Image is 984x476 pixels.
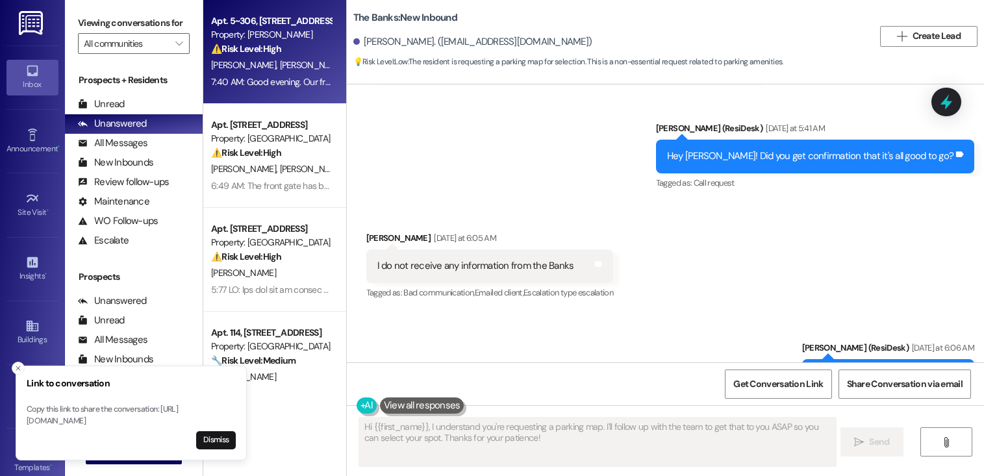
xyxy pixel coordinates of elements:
b: The Banks: New Inbound [353,11,457,25]
div: Unread [78,97,125,111]
strong: ⚠️ Risk Level: High [211,147,281,158]
div: 6:49 AM: The front gate has been broken when would that be fixed? [211,180,469,192]
div: [DATE] at 6:06 AM [909,341,974,355]
span: Bad communication , [403,287,474,298]
span: Get Conversation Link [733,377,823,391]
div: Apt. [STREET_ADDRESS] [211,118,331,132]
button: Close toast [12,362,25,375]
i:  [897,31,907,42]
div: New Inbounds [78,156,153,169]
div: New Inbounds [78,353,153,366]
i:  [941,437,951,447]
div: Property: [PERSON_NAME] [211,28,331,42]
div: Apt. 5~306, [STREET_ADDRESS] [211,14,331,28]
span: Send [869,435,889,449]
div: Apt. [STREET_ADDRESS] [211,222,331,236]
span: Emailed client , [475,287,524,298]
span: • [47,206,49,215]
div: Tagged as: [366,283,614,302]
span: Escalation type escalation [524,287,613,298]
span: [PERSON_NAME] [211,371,276,382]
span: : The resident is requesting a parking map for selection. This is a non-essential request related... [353,55,783,69]
label: Viewing conversations for [78,13,190,33]
div: [DATE] at 6:05 AM [431,231,496,245]
span: [PERSON_NAME] [211,163,280,175]
div: Escalate [78,234,129,247]
button: Dismiss [196,431,236,449]
div: Unread [78,314,125,327]
div: Prospects + Residents [65,73,203,87]
button: Share Conversation via email [839,370,971,399]
div: [PERSON_NAME]. ([EMAIL_ADDRESS][DOMAIN_NAME]) [353,35,592,49]
i:  [854,437,864,447]
strong: 🔧 Risk Level: Medium [211,355,296,366]
div: Unanswered [78,117,147,131]
span: [PERSON_NAME] [279,59,344,71]
a: Insights • [6,251,58,286]
div: [PERSON_NAME] [366,231,614,249]
div: I do not receive any information from the Banks [377,259,574,273]
div: Prospects [65,270,203,284]
strong: ⚠️ Risk Level: High [211,251,281,262]
span: Create Lead [913,29,961,43]
div: Hey [PERSON_NAME]! Did you get confirmation that it's all good to go? [667,149,953,163]
strong: 💡 Risk Level: Low [353,56,408,67]
strong: ⚠️ Risk Level: High [211,43,281,55]
span: • [58,142,60,151]
h3: Link to conversation [27,377,236,390]
span: • [50,461,52,470]
div: Maintenance [78,195,149,208]
button: Get Conversation Link [725,370,831,399]
div: Tagged as: [656,173,974,192]
span: [PERSON_NAME] [211,59,280,71]
span: Call request [694,177,735,188]
div: Property: [GEOGRAPHIC_DATA] [211,340,331,353]
div: [PERSON_NAME] (ResiDesk) [656,121,974,140]
div: All Messages [78,136,147,150]
textarea: Hi {{first_name}}, I understand you're requesting a parking map. I'll follow up with the team to ... [359,418,836,466]
div: [DATE] at 5:41 AM [763,121,825,135]
div: Unanswered [78,294,147,308]
a: Site Visit • [6,188,58,223]
div: [PERSON_NAME] (ResiDesk) [802,341,974,359]
div: Property: [GEOGRAPHIC_DATA] [211,236,331,249]
span: • [45,269,47,279]
a: Leads [6,379,58,414]
img: ResiDesk Logo [19,11,45,35]
div: All Messages [78,333,147,347]
i:  [175,38,183,49]
div: WO Follow-ups [78,214,158,228]
button: Create Lead [880,26,978,47]
input: All communities [84,33,169,54]
p: Copy this link to share the conversation: [URL][DOMAIN_NAME] [27,404,236,427]
div: Apt. 114, [STREET_ADDRESS] [211,326,331,340]
span: [PERSON_NAME] [211,267,276,279]
button: Send [840,427,903,457]
div: Property: [GEOGRAPHIC_DATA] [211,132,331,145]
a: Inbox [6,60,58,95]
span: [PERSON_NAME] [279,163,344,175]
span: Share Conversation via email [847,377,963,391]
a: Buildings [6,315,58,350]
div: Review follow-ups [78,175,169,189]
